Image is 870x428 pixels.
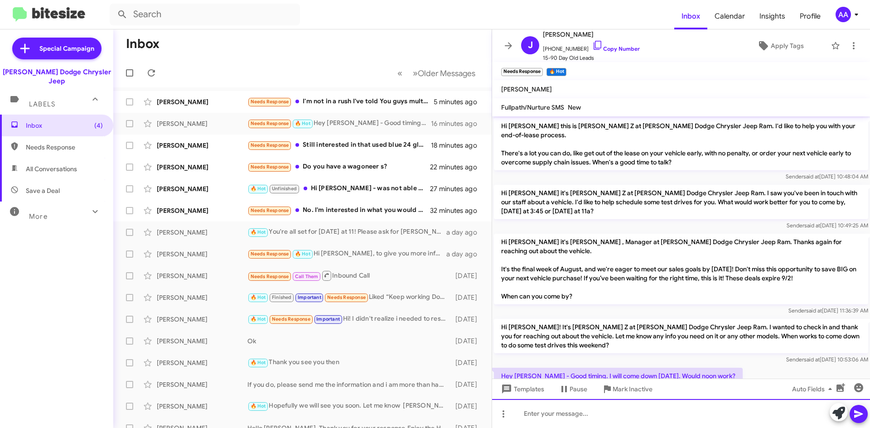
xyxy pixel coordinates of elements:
div: [PERSON_NAME] [157,119,247,128]
span: Needs Response [251,142,289,148]
span: Needs Response [251,251,289,257]
span: said at [804,356,820,363]
span: Pause [570,381,587,397]
span: Special Campaign [39,44,94,53]
span: 🔥 Hot [295,120,310,126]
span: New [568,103,581,111]
span: All Conversations [26,164,77,173]
div: [DATE] [451,380,484,389]
span: Auto Fields [792,381,836,397]
div: [DATE] [451,271,484,280]
span: Needs Response [272,316,310,322]
button: Pause [551,381,594,397]
div: If you do, please send me the information and i am more than happy to come this week [247,380,451,389]
button: Auto Fields [785,381,843,397]
div: Hi [PERSON_NAME] - was not able to get the price of the Jeep Wrangler that I was looking for. The... [247,183,430,194]
span: Needs Response [251,207,289,213]
span: Needs Response [26,143,103,152]
div: [DATE] [451,315,484,324]
p: Hey [PERSON_NAME] - Good timing. I will come down [DATE]. Would noon work? [494,368,743,384]
span: said at [806,307,822,314]
span: J [528,38,533,53]
div: a day ago [446,228,484,237]
button: Templates [492,381,551,397]
span: Inbox [26,121,103,130]
p: Hi [PERSON_NAME] it's [PERSON_NAME] , Manager at [PERSON_NAME] Dodge Chrysler Jeep Ram. Thanks ag... [494,234,868,304]
div: [PERSON_NAME] [157,163,247,172]
div: [PERSON_NAME] [157,141,247,150]
div: Hi! I didn't realize i needed to respond to the separate confirmation text so I missed the call? ... [247,314,451,324]
button: Next [407,64,481,82]
div: Ok [247,337,451,346]
div: I'm not in a rush I've told You guys multiple times I [PERSON_NAME] a truck with ram boxes to run... [247,96,434,107]
span: 🔥 Hot [251,316,266,322]
div: [PERSON_NAME] [157,184,247,193]
button: Apply Tags [734,38,826,54]
span: Fullpath/Nurture SMS [501,103,564,111]
span: Mark Inactive [613,381,652,397]
span: Labels [29,100,55,108]
small: Needs Response [501,68,543,76]
div: [PERSON_NAME] [157,315,247,324]
h1: Inbox [126,37,159,51]
div: [PERSON_NAME] [157,228,247,237]
span: Needs Response [251,99,289,105]
div: [DATE] [451,293,484,302]
div: Inbound Call [247,270,451,281]
div: AA [836,7,851,22]
span: Needs Response [327,294,366,300]
span: Important [298,294,321,300]
div: 16 minutes ago [431,119,484,128]
div: You're all set for [DATE] at 11! Please ask for [PERSON_NAME] when you come in! [247,227,446,237]
span: Finished [272,294,292,300]
div: [PERSON_NAME] [157,380,247,389]
span: [PERSON_NAME] [501,85,552,93]
div: No. I'm interested in what you would offer as a buyout on both Jeep grand Cherokee I currently le... [247,205,430,216]
p: Hi [PERSON_NAME]! It's [PERSON_NAME] Z at [PERSON_NAME] Dodge Chrysler Jeep Ram. I wanted to chec... [494,319,868,353]
a: Special Campaign [12,38,101,59]
div: [PERSON_NAME] [157,337,247,346]
div: Liked “Keep working Don't forget us. Have a fun weekend [PERSON_NAME]” [247,292,451,303]
span: Sender [DATE] 11:36:39 AM [788,307,868,314]
div: a day ago [446,250,484,259]
span: Unfinished [272,186,297,192]
a: Insights [752,3,793,29]
span: 15-90 Day Old Leads [543,53,640,63]
div: Thank you see you then [247,357,451,368]
div: [DATE] [451,337,484,346]
nav: Page navigation example [392,64,481,82]
span: Needs Response [251,120,289,126]
div: [PERSON_NAME] [157,206,247,215]
div: Hey [PERSON_NAME] - Good timing. I will come down [DATE]. Would noon work? [247,118,431,129]
div: [PERSON_NAME] [157,402,247,411]
a: Copy Number [592,45,640,52]
a: Profile [793,3,828,29]
p: Hi [PERSON_NAME] it's [PERSON_NAME] Z at [PERSON_NAME] Dodge Chrysler Jeep Ram. I saw you've been... [494,185,868,219]
span: said at [803,173,819,180]
span: Apply Tags [771,38,804,54]
span: 🔥 Hot [251,294,266,300]
div: 5 minutes ago [434,97,484,106]
div: Do you have a wagoneer s? [247,162,430,172]
div: 18 minutes ago [431,141,484,150]
a: Inbox [674,3,707,29]
span: « [397,67,402,79]
input: Search [110,4,300,25]
span: Needs Response [251,164,289,170]
span: Sender [DATE] 10:49:25 AM [787,222,868,229]
span: Templates [499,381,544,397]
span: said at [804,222,820,229]
span: Important [316,316,340,322]
span: More [29,212,48,221]
span: 🔥 Hot [251,360,266,365]
span: Sender [DATE] 10:48:04 AM [786,173,868,180]
a: Calendar [707,3,752,29]
button: Previous [392,64,408,82]
button: Mark Inactive [594,381,660,397]
div: [PERSON_NAME] [157,271,247,280]
span: 🔥 Hot [295,251,310,257]
div: Still interested in that used blue 24 gladiator mojave [247,140,431,150]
